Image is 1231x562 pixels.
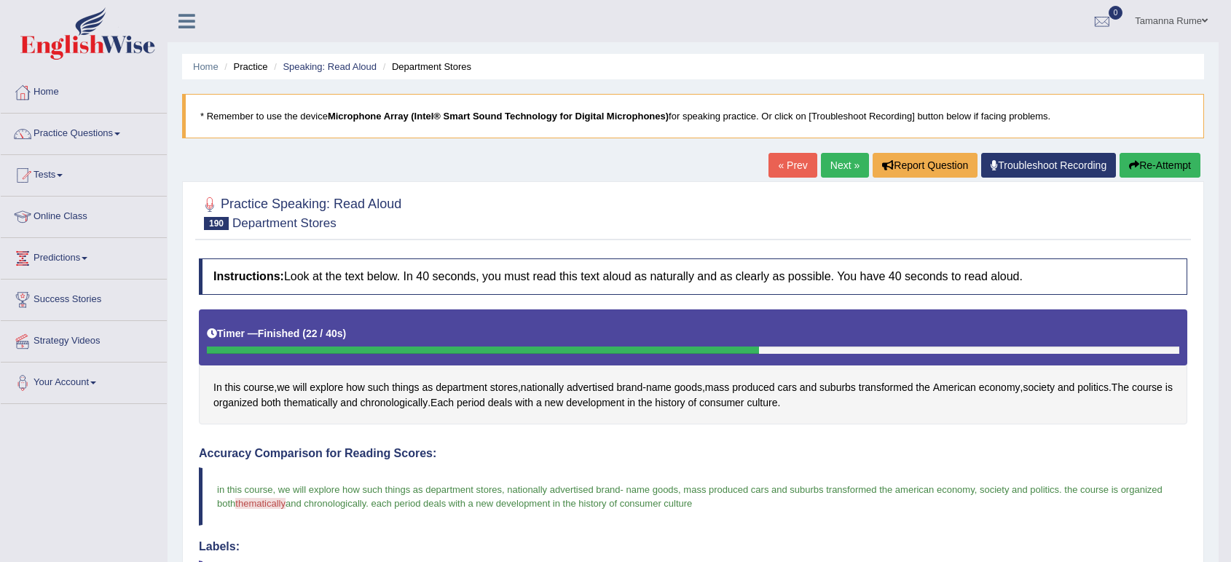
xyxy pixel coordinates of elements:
[258,328,300,339] b: Finished
[457,395,485,411] span: Click to see word definition
[232,216,337,230] small: Department Stores
[1023,380,1055,395] span: Click to see word definition
[366,498,369,509] span: .
[626,484,679,495] span: name goods
[284,395,338,411] span: Click to see word definition
[379,60,471,74] li: Department Stores
[1,155,167,191] a: Tests
[821,153,869,178] a: Next »
[678,484,681,495] span: ,
[747,395,777,411] span: Click to see word definition
[278,484,502,495] span: we will explore how such things as department stores
[213,380,222,395] span: Click to see word definition
[981,153,1116,178] a: Troubleshoot Recording
[207,328,346,339] h5: Timer —
[627,395,635,411] span: Click to see word definition
[873,153,978,178] button: Report Question
[859,380,913,395] span: Click to see word definition
[199,309,1187,425] div: , , - , , . . .
[490,380,518,395] span: Click to see word definition
[646,380,672,395] span: Click to see word definition
[705,380,729,395] span: Click to see word definition
[1,72,167,108] a: Home
[566,395,624,411] span: Click to see word definition
[199,258,1187,295] h4: Look at the text below. In 40 seconds, you must read this text aloud as naturally and as clearly ...
[933,380,976,395] span: Click to see word definition
[545,395,564,411] span: Click to see word definition
[1165,380,1173,395] span: Click to see word definition
[980,484,1059,495] span: society and politics
[273,484,276,495] span: ,
[343,328,347,339] b: )
[1120,153,1200,178] button: Re-Attempt
[1,321,167,357] a: Strategy Videos
[371,498,693,509] span: each period deals with a new development in the history of consumer culture
[1,197,167,233] a: Online Class
[283,61,377,72] a: Speaking: Read Aloud
[655,395,685,411] span: Click to see word definition
[536,395,542,411] span: Click to see word definition
[225,380,241,395] span: Click to see word definition
[683,484,974,495] span: mass produced cars and suburbs transformed the american economy
[293,380,307,395] span: Click to see word definition
[732,380,774,395] span: Click to see word definition
[1,238,167,274] a: Predictions
[340,395,357,411] span: Click to see word definition
[616,380,642,395] span: Click to see word definition
[1059,484,1062,495] span: .
[213,270,284,282] b: Instructions:
[768,153,817,178] a: « Prev
[800,380,817,395] span: Click to see word definition
[261,395,280,411] span: Click to see word definition
[430,395,454,411] span: Click to see word definition
[199,540,1187,553] h4: Labels:
[286,498,366,509] span: and chronologically
[819,380,856,395] span: Click to see word definition
[368,380,390,395] span: Click to see word definition
[235,498,286,509] span: thematically
[515,395,533,411] span: Click to see word definition
[1,363,167,399] a: Your Account
[310,380,343,395] span: Click to see word definition
[1058,380,1074,395] span: Click to see word definition
[213,395,259,411] span: Click to see word definition
[193,61,219,72] a: Home
[277,380,290,395] span: Click to see word definition
[1112,380,1129,395] span: Click to see word definition
[1132,380,1163,395] span: Click to see word definition
[361,395,428,411] span: Click to see word definition
[567,380,614,395] span: Click to see word definition
[346,380,365,395] span: Click to see word definition
[306,328,343,339] b: 22 / 40s
[182,94,1204,138] blockquote: * Remember to use the device for speaking practice. Or click on [Troubleshoot Recording] button b...
[975,484,978,495] span: ,
[699,395,744,411] span: Click to see word definition
[217,484,273,495] span: in this course
[199,447,1187,460] h4: Accuracy Comparison for Reading Scores:
[502,484,505,495] span: ,
[422,380,433,395] span: Click to see word definition
[638,395,652,411] span: Click to see word definition
[1109,6,1123,20] span: 0
[521,380,564,395] span: Click to see word definition
[1,280,167,316] a: Success Stories
[328,111,669,122] b: Microphone Array (Intel® Smart Sound Technology for Digital Microphones)
[243,380,274,395] span: Click to see word definition
[302,328,306,339] b: (
[436,380,487,395] span: Click to see word definition
[221,60,267,74] li: Practice
[488,395,512,411] span: Click to see word definition
[688,395,696,411] span: Click to see word definition
[777,380,796,395] span: Click to see word definition
[916,380,929,395] span: Click to see word definition
[1,114,167,150] a: Practice Questions
[675,380,702,395] span: Click to see word definition
[621,484,624,495] span: -
[204,217,229,230] span: 190
[392,380,419,395] span: Click to see word definition
[979,380,1020,395] span: Click to see word definition
[507,484,620,495] span: nationally advertised brand
[1077,380,1109,395] span: Click to see word definition
[199,194,401,230] h2: Practice Speaking: Read Aloud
